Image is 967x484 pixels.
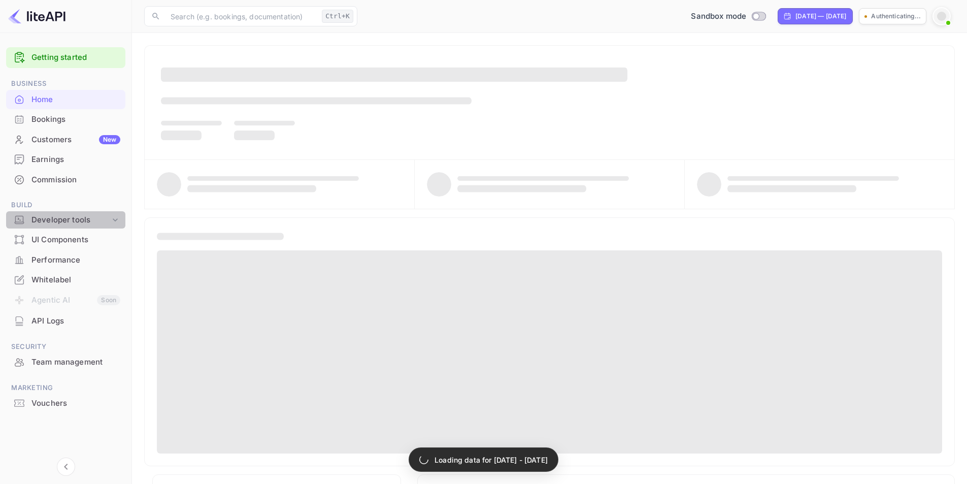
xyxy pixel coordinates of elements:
div: API Logs [6,311,125,331]
div: Earnings [6,150,125,170]
a: Performance [6,250,125,269]
div: Team management [31,357,120,368]
div: Earnings [31,154,120,166]
a: Whitelabel [6,270,125,289]
div: CustomersNew [6,130,125,150]
div: Home [31,94,120,106]
div: Developer tools [31,214,110,226]
input: Search (e.g. bookings, documentation) [164,6,318,26]
div: Commission [6,170,125,190]
div: Home [6,90,125,110]
p: Loading data for [DATE] - [DATE] [435,455,548,465]
a: API Logs [6,311,125,330]
div: Whitelabel [6,270,125,290]
div: Developer tools [6,211,125,229]
button: Collapse navigation [57,458,75,476]
div: Bookings [31,114,120,125]
div: Bookings [6,110,125,130]
div: Vouchers [31,398,120,409]
div: Commission [31,174,120,186]
div: Ctrl+K [322,10,353,23]
div: Whitelabel [31,274,120,286]
a: Commission [6,170,125,189]
div: Customers [31,134,120,146]
img: LiteAPI logo [8,8,65,24]
a: Earnings [6,150,125,169]
span: Build [6,200,125,211]
div: [DATE] — [DATE] [795,12,846,21]
span: Business [6,78,125,89]
a: Getting started [31,52,120,63]
a: CustomersNew [6,130,125,149]
div: New [99,135,120,144]
div: Switch to Production mode [687,11,770,22]
span: Sandbox mode [691,11,746,22]
a: Home [6,90,125,109]
div: UI Components [31,234,120,246]
div: Getting started [6,47,125,68]
div: API Logs [31,315,120,327]
div: Team management [6,352,125,372]
a: Team management [6,352,125,371]
p: Authenticating... [871,12,921,21]
div: Click to change the date range period [778,8,853,24]
span: Marketing [6,382,125,394]
div: Performance [6,250,125,270]
div: Vouchers [6,394,125,413]
span: Security [6,341,125,352]
a: Bookings [6,110,125,128]
a: UI Components [6,230,125,249]
div: UI Components [6,230,125,250]
div: Performance [31,254,120,266]
a: Vouchers [6,394,125,412]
